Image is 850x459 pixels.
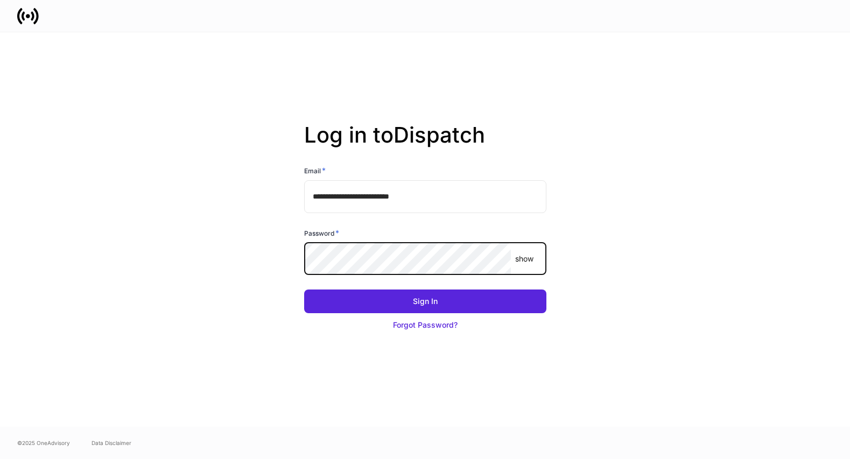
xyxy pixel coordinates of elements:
[304,165,326,176] h6: Email
[304,228,339,238] h6: Password
[515,253,533,264] p: show
[17,439,70,447] span: © 2025 OneAdvisory
[393,320,458,330] div: Forgot Password?
[304,122,546,165] h2: Log in to Dispatch
[304,289,546,313] button: Sign In
[413,296,438,307] div: Sign In
[92,439,131,447] a: Data Disclaimer
[304,313,546,337] button: Forgot Password?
